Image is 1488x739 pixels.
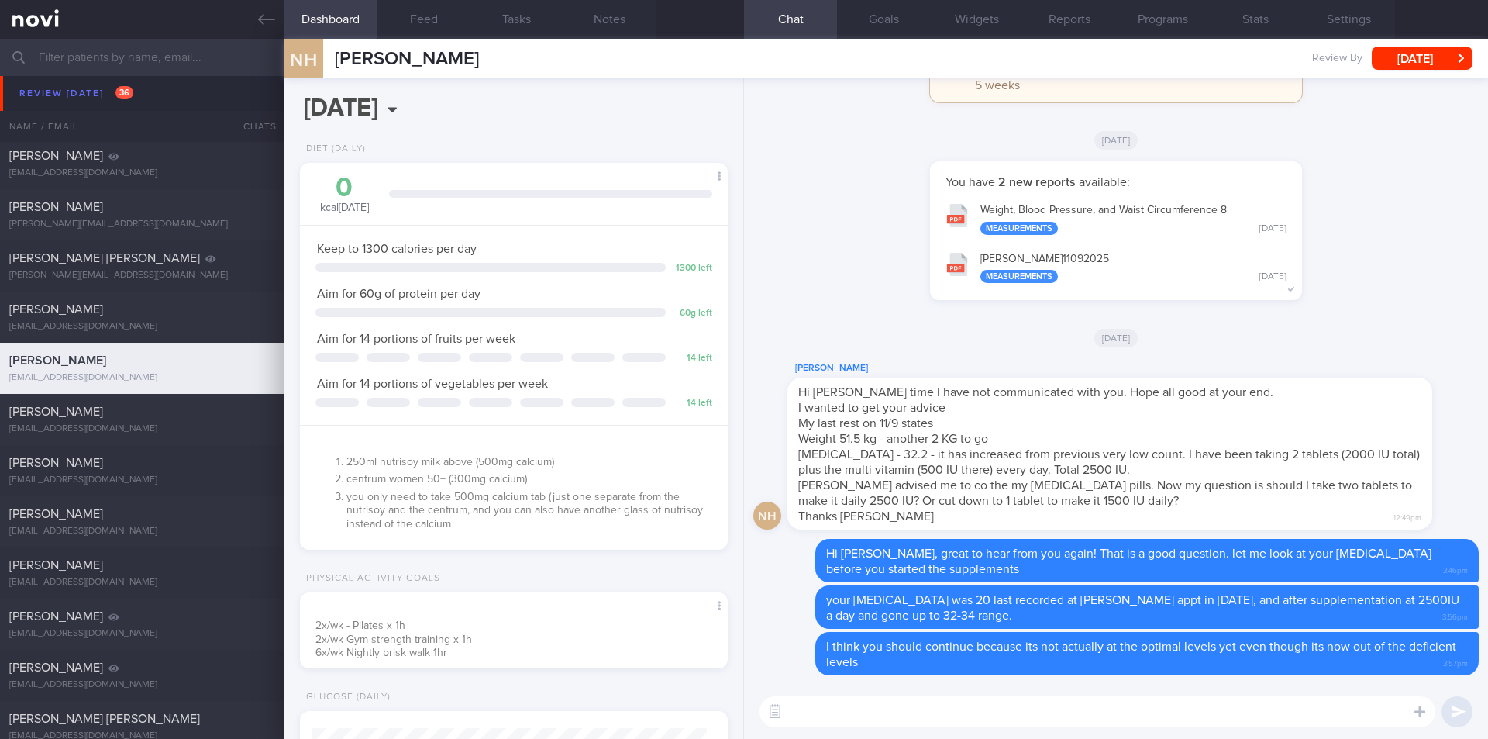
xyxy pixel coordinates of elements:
[9,270,275,281] div: [PERSON_NAME][EMAIL_ADDRESS][DOMAIN_NAME]
[826,547,1431,575] span: Hi [PERSON_NAME], great to hear from you again! That is a good question. let me look at your [MED...
[346,452,712,470] li: 250ml nutrisoy milk above (500mg calcium)
[945,174,1286,190] p: You have available:
[938,243,1294,292] button: [PERSON_NAME]11092025 Measurements [DATE]
[9,508,103,520] span: [PERSON_NAME]
[9,219,275,230] div: [PERSON_NAME][EMAIL_ADDRESS][DOMAIN_NAME]
[1094,329,1138,347] span: [DATE]
[9,475,275,486] div: [EMAIL_ADDRESS][DOMAIN_NAME]
[1259,223,1286,235] div: [DATE]
[315,620,405,631] span: 2x/wk - Pilates x 1h
[1312,52,1362,66] span: Review By
[9,252,200,264] span: [PERSON_NAME] [PERSON_NAME]
[315,647,447,658] span: 6x/wk Nightly brisk walk 1hr
[300,692,391,703] div: Glucose (Daily)
[9,679,275,691] div: [EMAIL_ADDRESS][DOMAIN_NAME]
[9,610,103,623] span: [PERSON_NAME]
[9,406,103,418] span: [PERSON_NAME]
[980,270,1058,283] div: Measurements
[9,167,275,179] div: [EMAIL_ADDRESS][DOMAIN_NAME]
[975,79,1020,92] span: 5 weeks
[826,641,1456,668] span: I think you should continue because its not actually at the optimal levels yet even though its no...
[9,628,275,640] div: [EMAIL_ADDRESS][DOMAIN_NAME]
[9,201,103,213] span: [PERSON_NAME]
[9,661,103,674] span: [PERSON_NAME]
[798,417,933,430] span: My last rest on 11/9 states
[274,29,332,89] div: NH
[1393,509,1421,523] span: 12:49pm
[673,308,712,319] div: 60 g left
[980,204,1286,235] div: Weight, Blood Pressure, and Waist Circumference 8
[1259,271,1286,283] div: [DATE]
[798,448,1420,476] span: [MEDICAL_DATA] - 32.2 - it has increased from previous very low count. I have been taking 2 table...
[798,402,945,414] span: I wanted to get your advice
[980,222,1058,235] div: Measurements
[798,510,934,523] span: Thanks [PERSON_NAME]
[9,577,275,589] div: [EMAIL_ADDRESS][DOMAIN_NAME]
[317,333,515,345] span: Aim for 14 portions of fruits per week
[9,98,103,111] span: [PERSON_NAME]
[798,433,988,445] span: Weight 51.5 kg - another 2 KG to go
[315,174,374,202] div: 0
[9,150,103,162] span: [PERSON_NAME]
[1094,131,1138,150] span: [DATE]
[938,194,1294,243] button: Weight, Blood Pressure, and Waist Circumference 8 Measurements [DATE]
[798,386,1273,399] span: Hi [PERSON_NAME] time I have not communicated with you. Hope all good at your end.
[317,243,477,255] span: Keep to 1300 calories per day
[9,423,275,435] div: [EMAIL_ADDRESS][DOMAIN_NAME]
[317,288,480,300] span: Aim for 60g of protein per day
[9,526,275,537] div: [EMAIL_ADDRESS][DOMAIN_NAME]
[673,398,712,409] div: 14 left
[346,487,712,532] li: you only need to take 500mg calcium tab (just one separate from the nutrisoy and the centrum, and...
[317,378,548,390] span: Aim for 14 portions of vegetables per week
[9,354,106,367] span: [PERSON_NAME]
[1442,608,1468,623] span: 3:56pm
[300,573,440,585] div: Physical Activity Goals
[673,353,712,364] div: 14 left
[787,359,1479,378] div: [PERSON_NAME]
[1372,47,1472,70] button: [DATE]
[1443,561,1468,576] span: 3:46pm
[980,253,1286,284] div: [PERSON_NAME] 11092025
[9,372,275,384] div: [EMAIL_ADDRESS][DOMAIN_NAME]
[826,594,1459,622] span: your [MEDICAL_DATA] was 20 last recorded at [PERSON_NAME] appt in [DATE], and after supplementati...
[9,559,103,572] span: [PERSON_NAME]
[346,469,712,487] li: centrum women 50+ (300mg calcium)
[995,176,1079,188] strong: 2 new reports
[9,116,275,128] div: [EMAIL_ADDRESS][DOMAIN_NAME]
[300,143,366,155] div: Diet (Daily)
[753,502,781,530] div: NH
[673,263,712,275] div: 1300 left
[9,457,103,469] span: [PERSON_NAME]
[315,634,472,645] span: 2x/wk Gym strength training x 1h
[9,303,103,316] span: [PERSON_NAME]
[9,321,275,333] div: [EMAIL_ADDRESS][DOMAIN_NAME]
[335,50,479,68] span: [PERSON_NAME]
[1443,654,1468,669] span: 3:57pm
[9,713,200,725] span: [PERSON_NAME] [PERSON_NAME]
[798,479,1412,507] span: [PERSON_NAME] advised me to co the my [MEDICAL_DATA] pills. Now my question is should I take two ...
[315,174,374,216] div: kcal [DATE]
